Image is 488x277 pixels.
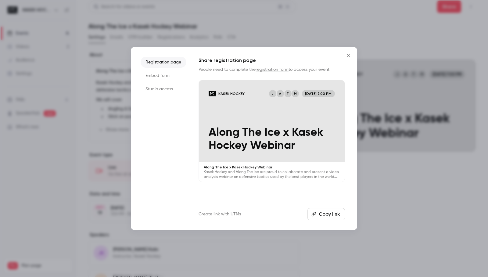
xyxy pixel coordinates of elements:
button: Copy link [307,208,345,220]
a: Create link with UTMs [199,211,241,217]
li: Embed form [141,70,186,81]
a: Along The Ice x Kasek Hockey WebinarKASEK HOCKEYMTAJ[DATE] 7:00 PMAlong The Ice x Kasek Hockey We... [199,80,345,182]
li: Studio access [141,84,186,95]
h1: Share registration page [199,57,345,64]
p: KASEK HOCKEY [218,91,245,96]
button: Close [343,49,355,62]
p: Kasek Hockey and Along The Ice are proud to collaborate and present a video analysis webinar on d... [204,170,340,179]
img: Along The Ice x Kasek Hockey Webinar [209,90,216,97]
div: J [268,89,277,98]
div: M [291,89,300,98]
div: A [276,89,285,98]
a: registration form [256,67,289,72]
p: Along The Ice x Kasek Hockey Webinar [204,165,340,170]
span: [DATE] 7:00 PM [302,90,335,97]
li: Registration page [141,57,186,68]
p: Along The Ice x Kasek Hockey Webinar [209,126,335,153]
div: T [284,89,292,98]
p: People need to complete the to access your event [199,67,345,73]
